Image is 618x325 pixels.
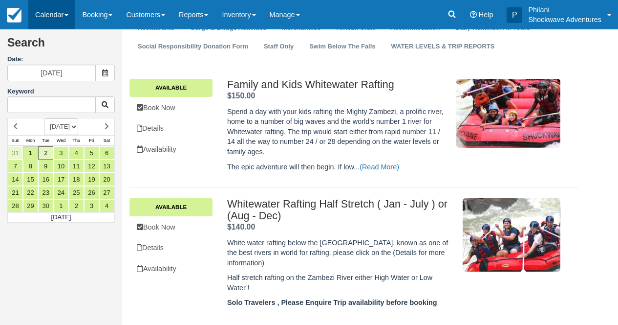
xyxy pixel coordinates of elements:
[227,223,255,231] strong: Price: $140
[53,199,68,212] a: 1
[302,37,383,56] a: Swim Below The Falls
[84,173,99,186] a: 19
[69,146,84,160] a: 4
[69,173,84,186] a: 18
[7,8,21,23] img: checkfront-main-nav-mini-logo.png
[8,186,23,199] a: 21
[53,186,68,199] a: 24
[23,146,38,160] a: 1
[99,146,114,160] a: 6
[99,199,114,212] a: 4
[38,173,53,186] a: 16
[129,139,213,160] a: Availability
[69,186,84,199] a: 25
[227,92,255,100] strong: Price: $150
[69,135,84,146] th: Thu
[8,199,23,212] a: 28
[227,198,449,222] h2: Whitewater Rafting Half Stretch ( Jan - July ) or (Aug - Dec)
[463,198,560,272] img: M10-3
[99,173,114,186] a: 20
[53,160,68,173] a: 10
[84,135,99,146] th: Fri
[507,7,522,23] div: P
[53,173,68,186] a: 17
[360,163,399,171] a: (Read More)
[38,186,53,199] a: 23
[256,37,301,56] a: Staff Only
[8,212,115,222] td: [DATE]
[95,96,115,113] button: Keyword Search
[23,199,38,212] a: 29
[69,199,84,212] a: 2
[8,146,23,160] a: 31
[84,199,99,212] a: 3
[8,135,23,146] th: Sun
[38,135,53,146] th: Tue
[53,135,68,146] th: Wed
[129,198,213,216] a: Available
[129,217,213,237] a: Book Now
[38,160,53,173] a: 9
[8,173,23,186] a: 14
[129,238,213,258] a: Details
[99,135,114,146] th: Sat
[456,79,560,148] img: M121-2
[23,160,38,173] a: 8
[84,186,99,199] a: 26
[23,135,38,146] th: Mon
[129,118,213,139] a: Details
[7,88,34,95] label: Keyword
[227,238,449,268] p: White water rafting below the [GEOGRAPHIC_DATA], known as one of the best rivers in world for raf...
[129,79,213,96] a: Available
[84,160,99,173] a: 12
[84,146,99,160] a: 5
[227,273,449,293] p: Half stretch rafting on the Zambezi River either High Water or Low Water !
[479,11,493,19] span: Help
[129,98,213,118] a: Book Now
[227,92,255,100] span: $150.00
[227,107,449,157] p: Spend a day with your kids rafting the Mighty Zambezi, a prolific river, home to a number of big ...
[7,55,115,64] label: Date:
[38,199,53,212] a: 30
[227,223,255,231] span: $140.00
[23,173,38,186] a: 15
[99,160,114,173] a: 13
[470,11,477,18] i: Help
[528,15,601,24] p: Shockwave Adventures
[227,162,449,172] p: The epic adventure will then begin. If low...
[227,299,437,306] strong: Solo Travelers , Please Enquire Trip availability before booking
[53,146,68,160] a: 3
[69,160,84,173] a: 11
[99,186,114,199] a: 27
[227,79,449,91] h2: Family and Kids Whitewater Rafting
[129,259,213,279] a: Availability
[8,160,23,173] a: 7
[7,37,115,55] h2: Search
[384,37,502,56] a: WATER LEVELS & TRIP REPORTS
[528,5,601,15] p: Philani
[130,37,256,56] a: Social Responsibility Donation Form
[38,146,53,160] a: 2
[23,186,38,199] a: 22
